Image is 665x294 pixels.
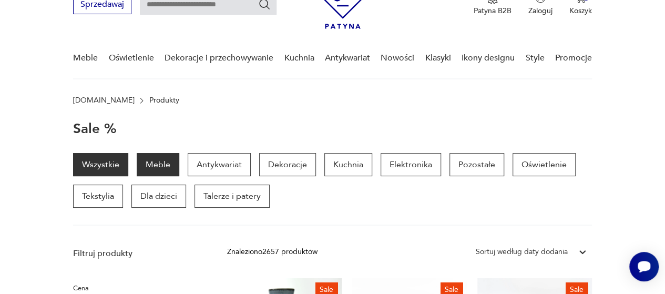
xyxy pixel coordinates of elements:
a: Elektronika [381,153,441,176]
a: Oświetlenie [513,153,576,176]
a: Antykwariat [325,38,370,78]
a: Talerze i patery [195,185,270,208]
p: Cena [73,282,202,294]
a: Meble [73,38,98,78]
p: Koszyk [569,6,592,16]
a: Promocje [555,38,592,78]
a: Sprzedawaj [73,2,131,9]
a: Tekstylia [73,185,123,208]
div: Znaleziono 2657 produktów [227,246,318,258]
a: Nowości [381,38,414,78]
a: Pozostałe [449,153,504,176]
a: Dla dzieci [131,185,186,208]
a: Style [525,38,544,78]
h1: Sale % [73,121,117,136]
a: Kuchnia [284,38,314,78]
a: Kuchnia [324,153,372,176]
a: [DOMAIN_NAME] [73,96,135,105]
a: Klasyki [425,38,451,78]
a: Dekoracje i przechowywanie [165,38,273,78]
div: Sortuj według daty dodania [476,246,568,258]
a: Ikony designu [462,38,515,78]
a: Meble [137,153,179,176]
a: Antykwariat [188,153,251,176]
a: Dekoracje [259,153,316,176]
p: Zaloguj [528,6,553,16]
iframe: Smartsupp widget button [629,252,659,281]
a: Wszystkie [73,153,128,176]
p: Produkty [149,96,179,105]
p: Patyna B2B [474,6,511,16]
p: Filtruj produkty [73,248,202,259]
a: Oświetlenie [109,38,154,78]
